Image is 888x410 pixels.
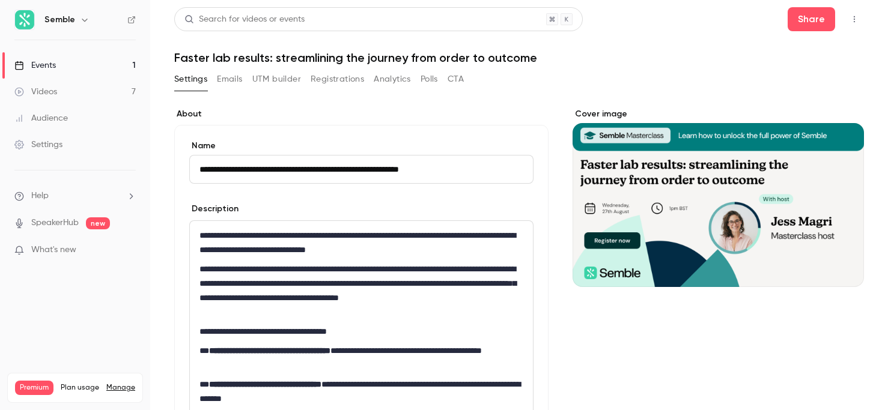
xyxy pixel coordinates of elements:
iframe: Noticeable Trigger [121,245,136,256]
img: Semble [15,10,34,29]
div: Audience [14,112,68,124]
div: Search for videos or events [184,13,305,26]
section: Cover image [573,108,864,287]
button: Settings [174,70,207,89]
label: About [174,108,549,120]
li: help-dropdown-opener [14,190,136,202]
a: SpeakerHub [31,217,79,229]
div: Events [14,59,56,71]
label: Description [189,203,239,215]
div: Settings [14,139,62,151]
h6: Semble [44,14,75,26]
span: new [86,217,110,229]
span: Help [31,190,49,202]
h1: Faster lab results: streamlining the journey from order to outcome [174,50,864,65]
button: Share [788,7,835,31]
span: What's new [31,244,76,256]
div: Videos [14,86,57,98]
button: UTM builder [252,70,301,89]
button: Analytics [374,70,411,89]
button: CTA [448,70,464,89]
button: Emails [217,70,242,89]
label: Name [189,140,534,152]
button: Polls [421,70,438,89]
span: Plan usage [61,383,99,393]
button: Registrations [311,70,364,89]
a: Manage [106,383,135,393]
span: Premium [15,381,53,395]
label: Cover image [573,108,864,120]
